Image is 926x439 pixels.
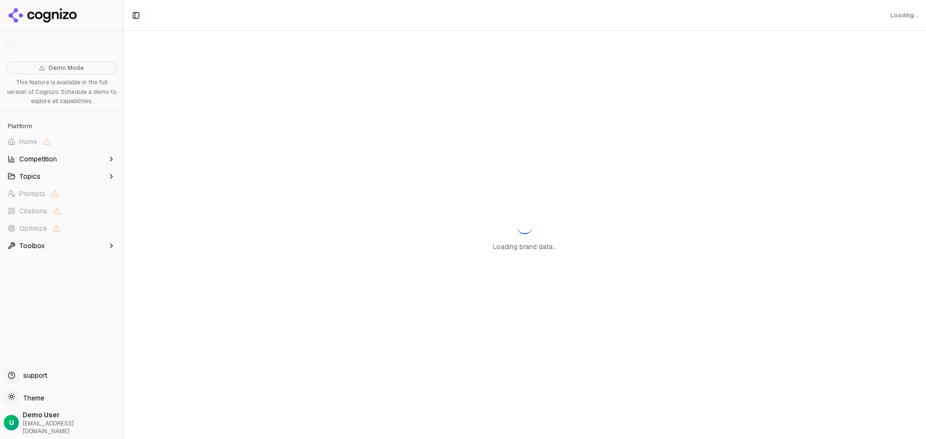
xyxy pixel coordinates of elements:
[4,169,119,184] button: Topics
[23,410,119,420] span: Demo User
[890,12,918,19] div: Loading...
[19,224,47,233] span: Optimize
[19,172,41,181] span: Topics
[23,420,119,435] span: [EMAIL_ADDRESS][DOMAIN_NAME]
[9,418,14,427] span: U
[493,242,557,252] p: Loading brand data...
[19,241,45,251] span: Toolbox
[4,238,119,253] button: Toolbox
[19,394,44,402] span: Theme
[19,206,47,216] span: Citations
[49,64,84,72] span: Demo Mode
[6,78,117,106] p: This feature is available in the full version of Cognizo. Schedule a demo to explore all capabili...
[19,137,37,146] span: Home
[19,371,47,380] span: support
[4,151,119,167] button: Competition
[19,189,45,199] span: Prompts
[4,119,119,134] div: Platform
[19,154,57,164] span: Competition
